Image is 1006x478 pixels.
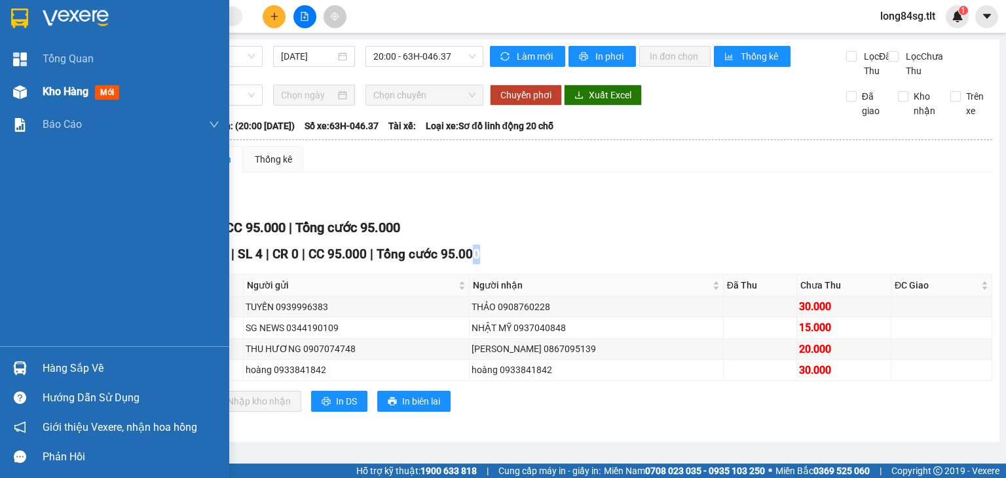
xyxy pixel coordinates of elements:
[377,247,480,262] span: Tổng cước 95.000
[604,464,765,478] span: Miền Nam
[579,52,590,62] span: printer
[202,391,301,412] button: downloadNhập kho nhận
[281,88,335,102] input: Chọn ngày
[308,247,367,262] span: CC 95.000
[43,85,88,98] span: Kho hàng
[645,466,765,476] strong: 0708 023 035 - 0935 103 250
[859,49,893,78] span: Lọc Đã Thu
[574,90,584,101] span: download
[263,5,286,28] button: plus
[857,89,889,118] span: Đã giao
[799,298,889,315] div: 30.000
[289,220,292,235] span: |
[639,46,711,67] button: In đơn chọn
[255,152,292,167] div: Thống kê
[270,12,279,21] span: plus
[426,119,553,133] span: Loại xe: Sơ đồ linh động 20 chỗ
[302,247,305,262] span: |
[14,450,26,463] span: message
[246,342,467,356] div: THU HƯƠNG 0907074748
[246,321,467,335] div: SG NEWS 0344190109
[487,464,489,478] span: |
[420,466,477,476] strong: 1900 633 818
[568,46,636,67] button: printerIn phơi
[952,10,963,22] img: icon-new-feature
[247,278,456,292] span: Người gửi
[43,388,219,408] div: Hướng dẫn sử dụng
[388,397,397,407] span: printer
[13,52,27,66] img: dashboard-icon
[724,52,736,62] span: bar-chart
[589,88,631,102] span: Xuất Excel
[768,468,772,473] span: ⚪️
[799,362,889,378] div: 30.000
[43,116,82,132] span: Báo cáo
[564,85,642,106] button: downloadXuất Excel
[295,220,400,235] span: Tổng cước 95.000
[14,391,26,404] span: question-circle
[472,363,721,377] div: hoàng 0933841842
[300,12,309,21] span: file-add
[370,247,373,262] span: |
[14,421,26,433] span: notification
[724,275,798,296] th: Đã Thu
[95,85,119,100] span: mới
[797,275,891,296] th: Chưa Thu
[933,466,942,475] span: copyright
[281,49,335,64] input: 14/08/2025
[13,85,27,99] img: warehouse-icon
[880,464,882,478] span: |
[472,321,721,335] div: NHẬT MỸ 0937040848
[322,397,331,407] span: printer
[895,278,978,292] span: ĐC Giao
[246,363,467,377] div: hoàng 0933841842
[311,391,367,412] button: printerIn DS
[741,49,780,64] span: Thống kê
[324,5,346,28] button: aim
[961,89,993,118] span: Trên xe
[813,466,870,476] strong: 0369 525 060
[981,10,993,22] span: caret-down
[238,247,263,262] span: SL 4
[908,89,941,118] span: Kho nhận
[266,247,269,262] span: |
[799,319,889,336] div: 15.000
[43,359,219,378] div: Hàng sắp về
[373,47,476,66] span: 20:00 - 63H-046.37
[272,247,299,262] span: CR 0
[43,50,94,67] span: Tổng Quan
[775,464,870,478] span: Miền Bắc
[473,278,710,292] span: Người nhận
[870,8,946,24] span: long84sg.tlt
[901,49,951,78] span: Lọc Chưa Thu
[231,247,234,262] span: |
[490,46,565,67] button: syncLàm mới
[388,119,416,133] span: Tài xế:
[500,52,512,62] span: sync
[595,49,625,64] span: In phơi
[356,464,477,478] span: Hỗ trợ kỹ thuật:
[336,394,357,408] span: In DS
[199,119,295,133] span: Chuyến: (20:00 [DATE])
[373,85,476,105] span: Chọn chuyến
[714,46,791,67] button: bar-chartThống kê
[498,464,601,478] span: Cung cấp máy in - giấy in:
[517,49,555,64] span: Làm mới
[43,419,197,435] span: Giới thiệu Vexere, nhận hoa hồng
[961,6,965,15] span: 1
[402,394,440,408] span: In biên lai
[799,341,889,357] div: 20.000
[11,9,28,28] img: logo-vxr
[225,220,286,235] span: CC 95.000
[490,85,562,106] button: Chuyển phơi
[43,447,219,467] div: Phản hồi
[246,300,467,314] div: TUYẾN 0939996383
[472,342,721,356] div: [PERSON_NAME] 0867095139
[13,118,27,132] img: solution-icon
[959,6,968,15] sup: 1
[472,300,721,314] div: THẢO 0908760228
[975,5,998,28] button: caret-down
[330,12,339,21] span: aim
[13,361,27,375] img: warehouse-icon
[293,5,316,28] button: file-add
